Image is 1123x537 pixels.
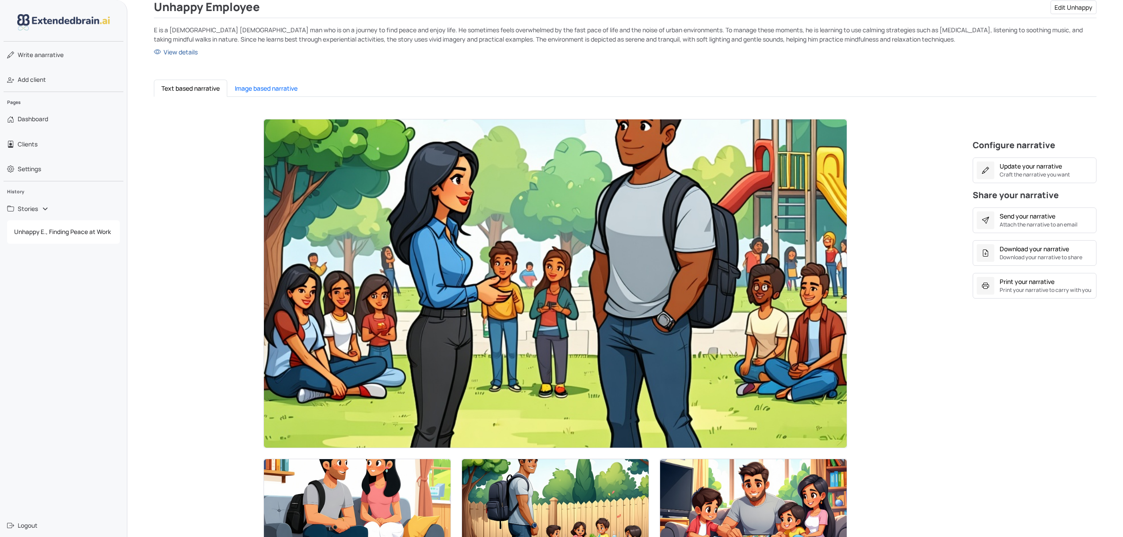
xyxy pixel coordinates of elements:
[18,165,41,173] span: Settings
[1050,0,1096,14] a: Edit Unhappy
[11,224,116,240] span: Unhappy E., Finding Peace at Work
[154,47,1096,57] a: View details
[973,240,1096,266] button: Download your narrativeDownload your narrative to share
[1000,286,1091,294] small: Print your narrative to carry with you
[7,224,120,240] a: Unhappy E., Finding Peace at Work
[973,190,1096,204] h4: Share your narrative
[18,51,38,59] span: Write a
[264,119,847,448] img: Thumbnail
[18,75,46,84] span: Add client
[1000,211,1055,221] div: Send your narrative
[973,157,1096,183] button: Update your narrativeCraft the narrative you want
[1000,221,1077,229] small: Attach the narrative to an email
[154,25,1096,44] p: E is a [DEMOGRAPHIC_DATA] [DEMOGRAPHIC_DATA] man who is on a journey to find peace and enjoy life...
[154,0,1096,14] div: Unhappy Employee
[154,80,227,97] button: Text based narrative
[18,521,38,530] span: Logout
[18,115,48,123] span: Dashboard
[973,273,1096,299] button: Print your narrativePrint your narrative to carry with you
[1000,253,1082,261] small: Download your narrative to share
[1000,171,1070,179] small: Craft the narrative you want
[973,207,1096,233] button: Send your narrativeAttach the narrative to an email
[17,14,110,31] img: logo
[1000,161,1062,171] div: Update your narrative
[227,80,305,97] button: Image based narrative
[18,140,38,149] span: Clients
[1000,244,1069,253] div: Download your narrative
[1000,277,1054,286] div: Print your narrative
[18,204,38,213] span: Stories
[973,140,1096,154] h4: Configure narrative
[18,50,64,59] span: narrative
